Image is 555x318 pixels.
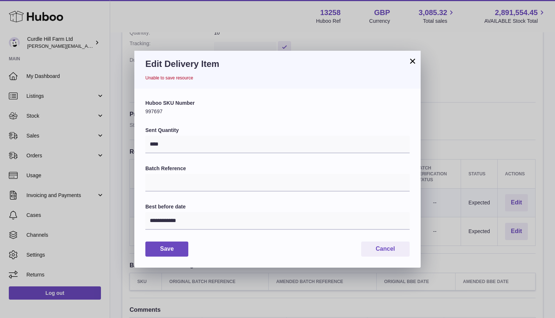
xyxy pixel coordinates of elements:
div: Unable to save resource [145,71,410,81]
div: 997697 [145,100,410,115]
button: Save [145,242,188,257]
label: Sent Quantity [145,127,410,134]
h3: Edit Delivery Item [145,58,410,70]
label: Best before date [145,203,410,210]
button: Cancel [361,242,410,257]
button: × [408,57,417,65]
label: Huboo SKU Number [145,100,410,107]
label: Batch Reference [145,165,410,172]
